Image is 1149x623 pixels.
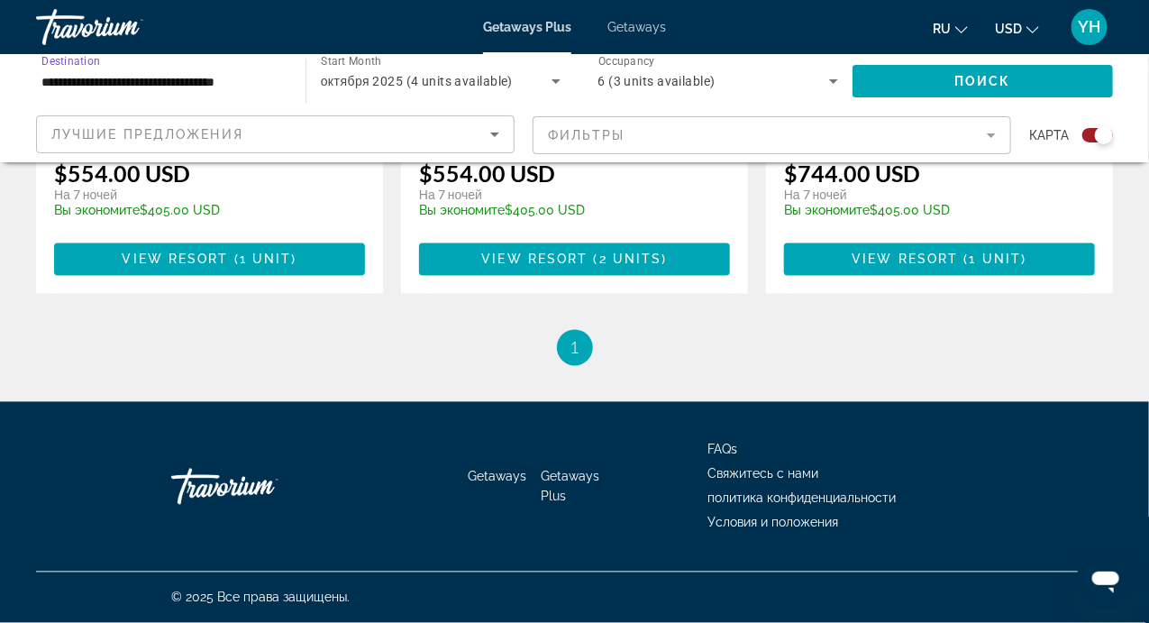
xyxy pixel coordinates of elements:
p: $405.00 USD [419,203,603,217]
span: Start Month [321,56,381,69]
span: YH [1079,18,1101,36]
span: карта [1029,123,1069,148]
a: Travorium [36,4,216,50]
span: © 2025 Все права защищены. [171,591,350,605]
p: На 7 ночей [54,187,238,203]
a: Getaways Plus [541,470,599,504]
span: Поиск [954,74,1011,88]
span: Лучшие предложения [51,127,243,142]
span: ru [933,22,951,36]
button: User Menu [1066,8,1113,46]
iframe: Button to launch messaging window [1077,551,1135,609]
span: USD [995,22,1022,36]
mat-select: Sort by [51,124,499,145]
span: View Resort [122,252,228,267]
span: Вы экономите [54,203,140,217]
p: $405.00 USD [784,203,974,217]
span: 1 unit [970,252,1022,267]
span: ( ) [588,252,668,267]
button: Change currency [995,15,1039,41]
p: $405.00 USD [54,203,238,217]
p: $744.00 USD [784,160,920,187]
p: На 7 ночей [784,187,974,203]
button: View Resort(2 units) [419,243,730,276]
a: Условия и положения [707,516,838,530]
a: Getaways [607,20,666,34]
a: Travorium [171,460,351,514]
a: Свяжитесь с нами [707,467,818,481]
button: View Resort(1 unit) [54,243,365,276]
span: Occupancy [598,56,655,69]
span: View Resort [481,252,588,267]
span: Destination [41,55,100,68]
p: На 7 ночей [419,187,603,203]
button: Change language [933,15,968,41]
span: Вы экономите [419,203,505,217]
span: 6 (3 units available) [598,74,716,88]
span: 1 unit [240,252,292,267]
span: View Resort [852,252,958,267]
p: $554.00 USD [54,160,190,187]
span: ( ) [959,252,1027,267]
a: политика конфиденциальности [707,491,896,506]
a: FAQs [707,443,737,457]
span: Вы экономите [784,203,870,217]
span: октября 2025 (4 units available) [321,74,513,88]
button: View Resort(1 unit) [784,243,1095,276]
button: Поиск [853,65,1113,97]
p: $554.00 USD [419,160,555,187]
nav: Pagination [36,330,1113,366]
button: Filter [533,115,1011,155]
a: Getaways [468,470,526,484]
span: 2 units [599,252,662,267]
span: ( ) [229,252,297,267]
span: 1 [570,338,579,358]
a: Getaways Plus [483,20,571,34]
